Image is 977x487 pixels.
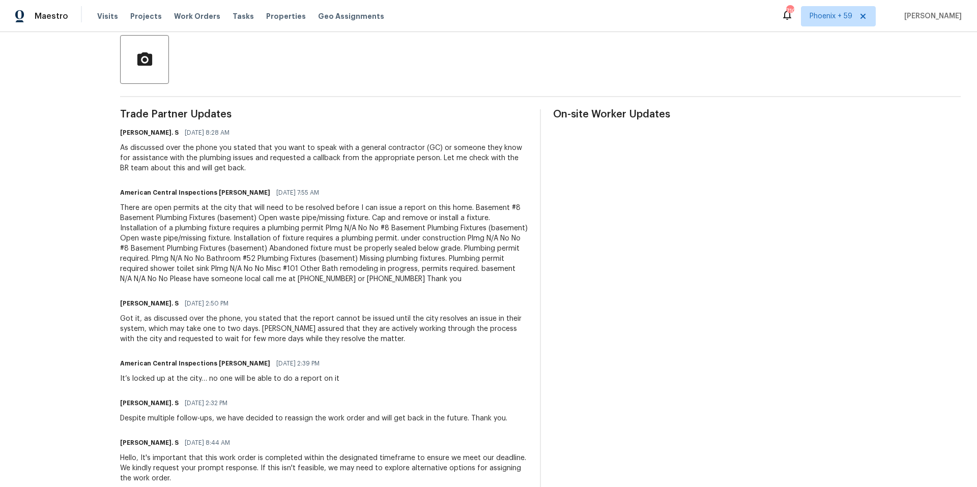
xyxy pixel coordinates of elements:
[120,188,270,198] h6: American Central Inspections [PERSON_NAME]
[120,398,179,408] h6: [PERSON_NAME]. S
[266,11,306,21] span: Properties
[786,6,793,16] div: 710
[318,11,384,21] span: Geo Assignments
[120,413,507,423] div: Despite multiple follow-ups, we have decided to reassign the work order and will get back in the ...
[185,438,230,448] span: [DATE] 8:44 AM
[120,438,179,448] h6: [PERSON_NAME]. S
[120,374,339,384] div: It’s locked up at the city… no one will be able to do a report on it
[120,298,179,309] h6: [PERSON_NAME]. S
[120,453,528,483] div: Hello, It's important that this work order is completed within the designated timeframe to ensure...
[120,109,528,119] span: Trade Partner Updates
[35,11,68,21] span: Maestro
[185,398,227,408] span: [DATE] 2:32 PM
[174,11,220,21] span: Work Orders
[120,143,528,173] div: As discussed over the phone you stated that you want to speak with a general contractor (GC) or s...
[900,11,962,21] span: [PERSON_NAME]
[120,203,528,284] div: There are open permits at the city that will need to be resolved before I can issue a report on t...
[553,109,961,119] span: On-site Worker Updates
[120,358,270,369] h6: American Central Inspections [PERSON_NAME]
[810,11,852,21] span: Phoenix + 59
[276,358,320,369] span: [DATE] 2:39 PM
[97,11,118,21] span: Visits
[185,298,228,309] span: [DATE] 2:50 PM
[120,128,179,138] h6: [PERSON_NAME]. S
[233,13,254,20] span: Tasks
[185,128,229,138] span: [DATE] 8:28 AM
[120,314,528,344] div: Got it, as discussed over the phone, you stated that the report cannot be issued until the city r...
[130,11,162,21] span: Projects
[276,188,319,198] span: [DATE] 7:55 AM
